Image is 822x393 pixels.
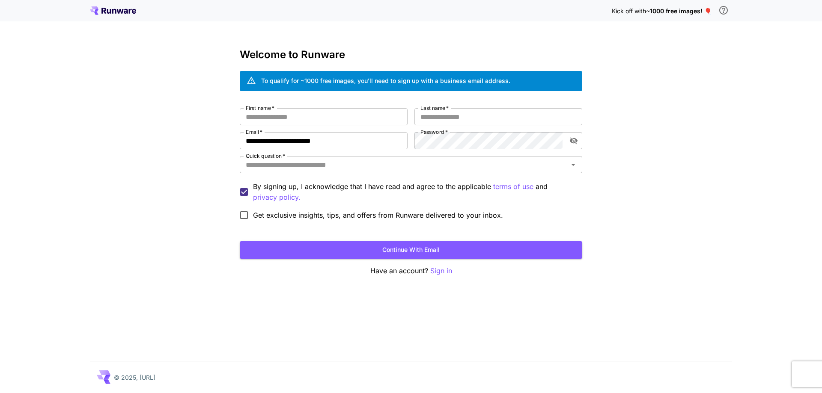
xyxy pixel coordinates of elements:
p: terms of use [493,181,533,192]
label: First name [246,104,274,112]
button: toggle password visibility [566,133,581,148]
p: By signing up, I acknowledge that I have read and agree to the applicable and [253,181,575,203]
label: Email [246,128,262,136]
p: © 2025, [URL] [114,373,155,382]
span: Get exclusive insights, tips, and offers from Runware delivered to your inbox. [253,210,503,220]
label: Last name [420,104,449,112]
button: By signing up, I acknowledge that I have read and agree to the applicable terms of use and [253,192,301,203]
label: Quick question [246,152,285,160]
p: Have an account? [240,266,582,276]
label: Password [420,128,448,136]
p: privacy policy. [253,192,301,203]
button: In order to qualify for free credit, you need to sign up with a business email address and click ... [715,2,732,19]
h3: Welcome to Runware [240,49,582,61]
span: ~1000 free images! 🎈 [646,7,712,15]
button: Open [567,159,579,171]
button: By signing up, I acknowledge that I have read and agree to the applicable and privacy policy. [493,181,533,192]
div: To qualify for ~1000 free images, you’ll need to sign up with a business email address. [261,76,510,85]
button: Continue with email [240,241,582,259]
span: Kick off with [612,7,646,15]
button: Sign in [430,266,452,276]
